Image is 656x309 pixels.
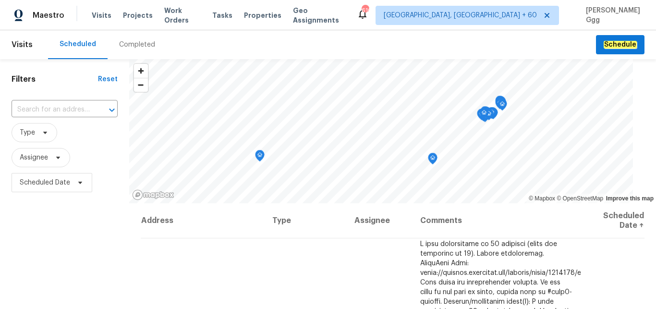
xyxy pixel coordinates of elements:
div: Map marker [487,107,497,122]
div: Map marker [496,96,506,111]
span: [GEOGRAPHIC_DATA], [GEOGRAPHIC_DATA] + 60 [384,11,537,20]
span: Projects [123,11,153,20]
h1: Filters [12,74,98,84]
button: Open [105,103,119,117]
a: Improve this map [606,195,654,202]
div: Map marker [428,153,437,168]
span: Visits [92,11,111,20]
div: Reset [98,74,118,84]
th: Scheduled Date ↑ [581,203,644,238]
th: Address [141,203,265,238]
div: Map marker [497,97,506,111]
button: Zoom in [134,64,148,78]
span: Maestro [33,11,64,20]
div: Map marker [484,109,494,124]
em: Schedule [604,41,637,49]
span: Scheduled Date [20,178,70,187]
span: Assignee [20,153,48,162]
button: Schedule [596,35,644,55]
div: Map marker [498,99,507,114]
th: Assignee [347,203,413,238]
a: Mapbox [529,195,555,202]
div: Map marker [480,106,490,121]
div: Map marker [487,107,497,122]
div: 610 [362,6,368,15]
div: Map marker [477,109,486,124]
div: Map marker [482,107,491,122]
button: Zoom out [134,78,148,92]
th: Comments [413,203,581,238]
div: Completed [119,40,155,49]
div: Map marker [495,96,505,111]
span: [PERSON_NAME] Ggg [582,6,642,25]
th: Type [265,203,347,238]
div: Scheduled [60,39,96,49]
span: Properties [244,11,281,20]
a: OpenStreetMap [557,195,603,202]
span: Geo Assignments [293,6,345,25]
div: Map marker [479,108,489,123]
canvas: Map [129,59,633,203]
div: Map marker [255,150,265,165]
span: Work Orders [164,6,201,25]
span: Type [20,128,35,137]
span: Visits [12,34,33,55]
input: Search for an address... [12,102,91,117]
a: Mapbox homepage [132,189,174,200]
div: Map marker [488,108,498,123]
span: Tasks [212,12,232,19]
div: Map marker [495,98,505,112]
